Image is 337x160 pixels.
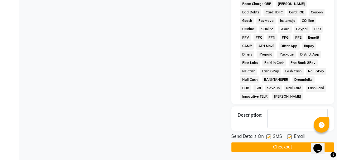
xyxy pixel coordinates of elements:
[240,59,260,66] span: Pine Labs
[231,133,264,141] span: Send Details On
[259,26,275,33] span: SOnline
[278,26,292,33] span: SCard
[287,9,306,16] span: Card: IOB
[240,51,254,58] span: Diners
[294,26,310,33] span: Paypal
[279,42,300,50] span: Dittor App
[263,9,285,16] span: Card: IDFC
[262,59,286,66] span: Paid in Cash
[283,68,304,75] span: Lash Cash
[240,0,273,7] span: Room Charge GBP
[253,85,263,92] span: SBI
[278,17,297,24] span: Instamojo
[273,133,282,141] span: SMS
[293,34,303,41] span: PPE
[257,51,274,58] span: iPrepaid
[294,133,304,141] span: Email
[240,34,251,41] span: PPV
[256,42,276,50] span: ATH Movil
[306,34,321,41] span: Benefit
[312,26,323,33] span: PPR
[277,51,296,58] span: iPackage
[260,68,281,75] span: Lash GPay
[240,93,269,100] span: Innovative TELR
[240,9,261,16] span: Bad Debts
[309,9,325,16] span: Coupon
[284,85,304,92] span: Nail Card
[262,76,290,83] span: BANKTANSFER
[231,142,334,152] button: Checkout
[256,17,276,24] span: PayMaya
[272,93,303,100] span: [PERSON_NAME]
[302,42,316,50] span: Rupay
[306,68,326,75] span: Nail GPay
[300,17,316,24] span: COnline
[253,34,264,41] span: PPC
[238,112,262,119] div: Description:
[240,42,254,50] span: CAMP
[280,34,291,41] span: PPG
[267,34,277,41] span: PPN
[240,76,259,83] span: Nail Cash
[240,17,254,24] span: Gcash
[298,51,321,58] span: District App
[289,59,318,66] span: Pnb Bank GPay
[311,135,331,154] iframe: chat widget
[292,76,315,83] span: Dreamfolks
[240,68,257,75] span: NT Cash
[306,85,326,92] span: Lash Card
[276,0,307,7] span: [PERSON_NAME]
[240,85,251,92] span: BOB
[240,26,257,33] span: UOnline
[265,85,282,92] span: Save-In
